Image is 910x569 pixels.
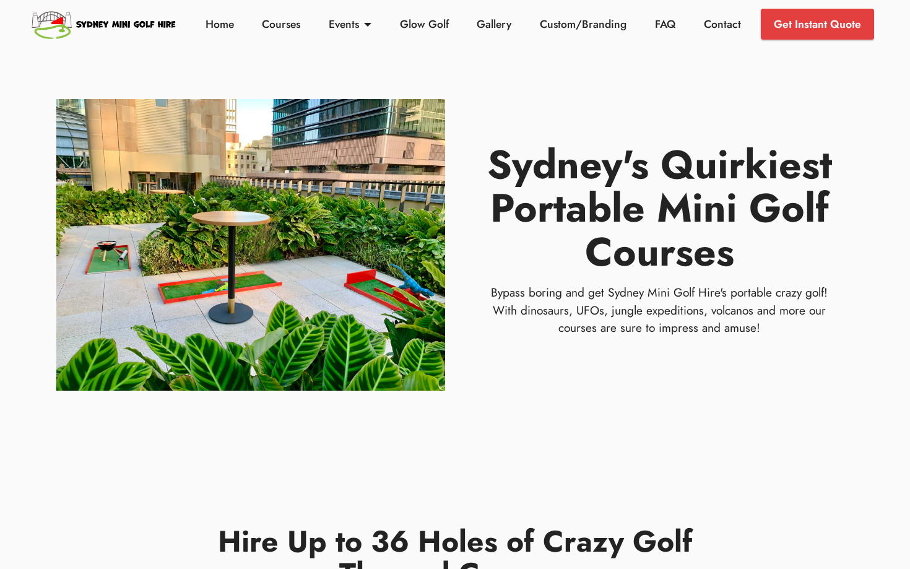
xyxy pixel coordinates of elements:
[474,16,515,32] a: Gallery
[700,16,744,32] a: Contact
[326,16,375,32] a: Events
[56,99,445,391] img: Mini Golf Courses
[202,16,237,32] a: Home
[30,6,179,42] img: Sydney Mini Golf Hire
[761,9,874,40] a: Get Instant Quote
[487,136,832,280] strong: Sydney's Quirkiest Portable Mini Golf Courses
[652,16,679,32] a: FAQ
[396,16,452,32] a: Glow Golf
[537,16,630,32] a: Custom/Branding
[485,284,834,337] p: Bypass boring and get Sydney Mini Golf Hire's portable crazy golf! With dinosaurs, UFOs, jungle e...
[259,16,304,32] a: Courses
